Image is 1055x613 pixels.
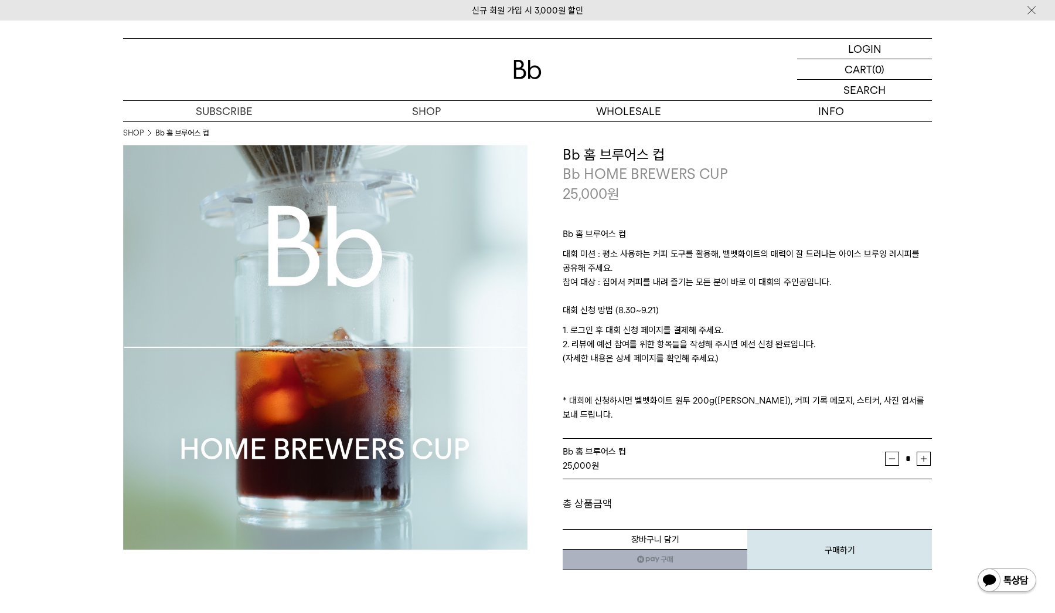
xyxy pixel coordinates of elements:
a: SHOP [325,101,527,121]
a: 신규 회원 가입 시 3,000원 할인 [472,5,583,16]
p: Bb 홈 브루어스 컵 [563,227,932,247]
button: 감소 [885,452,899,466]
img: 카카오톡 채널 1:1 채팅 버튼 [976,567,1037,595]
p: CART [845,59,872,79]
div: 원 [563,459,885,473]
p: INFO [730,101,932,121]
p: (0) [872,59,884,79]
p: 대회 미션 : 평소 사용하는 커피 도구를 활용해, 벨벳화이트의 매력이 잘 드러나는 아이스 브루잉 레시피를 공유해 주세요. 참여 대상 : 집에서 커피를 내려 즐기는 모든 분이 ... [563,247,932,303]
a: CART (0) [797,59,932,80]
p: SEARCH [843,80,886,100]
p: Bb HOME BREWERS CUP [563,164,932,184]
dt: 총 상품금액 [563,497,747,511]
li: Bb 홈 브루어스 컵 [155,127,209,139]
span: Bb 홈 브루어스 컵 [563,446,626,457]
button: 구매하기 [747,529,932,570]
img: 로고 [513,60,542,79]
a: LOGIN [797,39,932,59]
span: 원 [607,185,620,202]
p: 대회 신청 방법 (8.30~9.21) [563,303,932,323]
img: Bb 홈 브루어스 컵 [123,145,527,550]
a: 새창 [563,549,747,570]
button: 장바구니 담기 [563,529,747,550]
h3: Bb 홈 브루어스 컵 [563,145,932,165]
strong: 25,000 [563,460,591,471]
p: 1. 로그인 후 대회 신청 페이지를 결제해 주세요. 2. 리뷰에 예선 참여를 위한 항목들을 작성해 주시면 예선 신청 완료입니다. (자세한 내용은 상세 페이지를 확인해 주세요.... [563,323,932,422]
a: SUBSCRIBE [123,101,325,121]
p: WHOLESALE [527,101,730,121]
p: LOGIN [848,39,882,59]
button: 증가 [917,452,931,466]
p: 25,000 [563,184,620,204]
a: SHOP [123,127,144,139]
